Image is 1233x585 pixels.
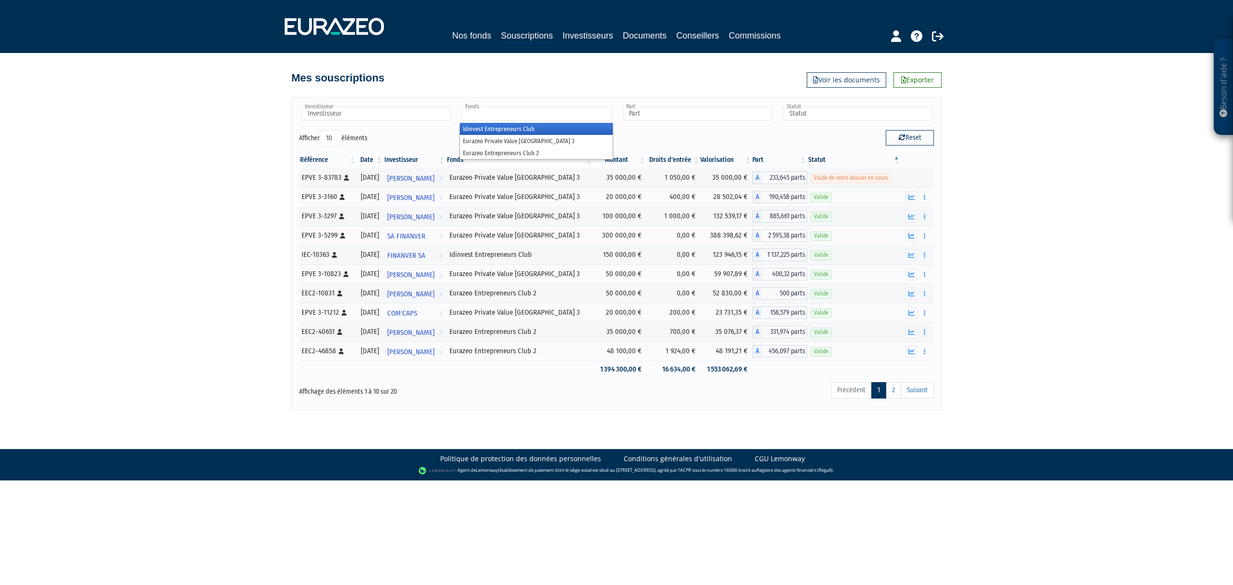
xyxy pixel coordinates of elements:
td: 100 000,00 € [593,207,647,226]
div: A - Eurazeo Entrepreneurs Club 2 [752,287,807,300]
span: Etude de votre dossier en cours [811,173,891,183]
a: Exporter [893,72,942,88]
span: [PERSON_NAME] [387,343,434,361]
span: Valide [811,347,832,356]
div: Eurazeo Private Value [GEOGRAPHIC_DATA] 3 [449,173,590,183]
div: Eurazeo Entrepreneurs Club 2 [449,327,590,337]
td: 1 000,00 € [646,207,700,226]
span: Valide [811,193,832,202]
td: 700,00 € [646,322,700,342]
select: Afficheréléments [320,130,341,146]
div: Eurazeo Private Value [GEOGRAPHIC_DATA] 3 [449,192,590,202]
div: [DATE] [360,192,380,202]
i: [Français] Personne physique [340,233,345,239]
td: 35 000,00 € [593,168,647,187]
th: Référence : activer pour trier la colonne par ordre croissant [299,152,356,168]
div: A - Idinvest Entrepreneurs Club [752,249,807,261]
a: Politique de protection des données personnelles [440,454,601,464]
div: [DATE] [360,250,380,260]
td: 388 398,62 € [700,226,752,245]
td: 16 634,00 € [646,361,700,378]
span: Valide [811,328,832,337]
td: 35 076,37 € [700,322,752,342]
a: Voir les documents [807,72,886,88]
li: Eurazeo Entrepreneurs Club 2 [460,147,612,159]
div: EPVE 3-83783 [302,173,353,183]
a: Suivant [901,382,934,399]
div: Eurazeo Private Value [GEOGRAPHIC_DATA] 3 [449,230,590,240]
a: Conseillers [676,29,719,42]
span: Valide [811,270,832,279]
div: A - Eurazeo Entrepreneurs Club 2 [752,326,807,338]
td: 0,00 € [646,245,700,265]
span: Valide [811,212,832,221]
span: [PERSON_NAME] [387,285,434,303]
span: A [752,345,762,358]
div: Eurazeo Entrepreneurs Club 2 [449,288,590,298]
div: [DATE] [360,346,380,356]
th: Montant: activer pour trier la colonne par ordre croissant [593,152,647,168]
th: Part: activer pour trier la colonne par ordre croissant [752,152,807,168]
i: Voir l'investisseur [439,343,442,361]
td: 52 830,00 € [700,284,752,303]
span: 331,974 parts [762,326,807,338]
div: - Agent de (établissement de paiement dont le siège social est situé au [STREET_ADDRESS], agréé p... [10,466,1223,476]
div: EPVE 3-10823 [302,269,353,279]
div: [DATE] [360,173,380,183]
a: Lemonway [476,467,498,473]
div: EEC2-10831 [302,288,353,298]
a: [PERSON_NAME] [383,265,446,284]
span: Valide [811,308,832,318]
i: [Français] Personne physique [339,213,344,219]
a: Registre des agents financiers (Regafi) [757,467,833,473]
div: A - Eurazeo Private Value Europe 3 [752,172,807,184]
div: Affichage des éléments 1 à 10 sur 20 [299,381,555,397]
a: [PERSON_NAME] [383,168,446,187]
span: A [752,268,762,280]
a: Commissions [729,29,781,42]
th: Fonds: activer pour trier la colonne par ordre croissant [446,152,593,168]
div: A - Eurazeo Private Value Europe 3 [752,306,807,319]
div: [DATE] [360,288,380,298]
span: 233,645 parts [762,172,807,184]
div: Eurazeo Private Value [GEOGRAPHIC_DATA] 3 [449,211,590,221]
span: 500 parts [762,287,807,300]
div: [DATE] [360,269,380,279]
i: Voir l'investisseur [439,247,442,265]
span: A [752,326,762,338]
span: A [752,287,762,300]
td: 48 100,00 € [593,342,647,361]
a: Nos fonds [452,29,491,42]
span: [PERSON_NAME] [387,324,434,342]
li: Eurazeo Private Value [GEOGRAPHIC_DATA] 3 [460,135,612,147]
th: Investisseur: activer pour trier la colonne par ordre croissant [383,152,446,168]
div: A - Eurazeo Private Value Europe 3 [752,191,807,203]
td: 1 050,00 € [646,168,700,187]
td: 23 731,35 € [700,303,752,322]
div: EPVE 3-11212 [302,307,353,318]
td: 300 000,00 € [593,226,647,245]
div: [DATE] [360,327,380,337]
a: FINANVER SA [383,245,446,265]
span: [PERSON_NAME] [387,170,434,187]
span: Valide [811,231,832,240]
div: [DATE] [360,230,380,240]
i: Voir l'investisseur [439,266,442,284]
div: IEC-10363 [302,250,353,260]
td: 20 000,00 € [593,303,647,322]
i: [Français] Personne physique [341,310,347,316]
td: 48 191,21 € [700,342,752,361]
i: [Français] Personne physique [339,348,344,354]
a: [PERSON_NAME] [383,284,446,303]
i: [Français] Personne physique [344,175,349,181]
i: [Français] Personne physique [337,329,342,335]
td: 400,00 € [646,187,700,207]
i: Voir l'investisseur [439,208,442,226]
div: A - Eurazeo Private Value Europe 3 [752,229,807,242]
i: Voir l'investisseur [439,170,442,187]
span: 885,661 parts [762,210,807,223]
p: Besoin d'aide ? [1218,44,1229,131]
div: A - Eurazeo Entrepreneurs Club 2 [752,345,807,358]
span: FINANVER SA [387,247,425,265]
a: 2 [886,382,901,399]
